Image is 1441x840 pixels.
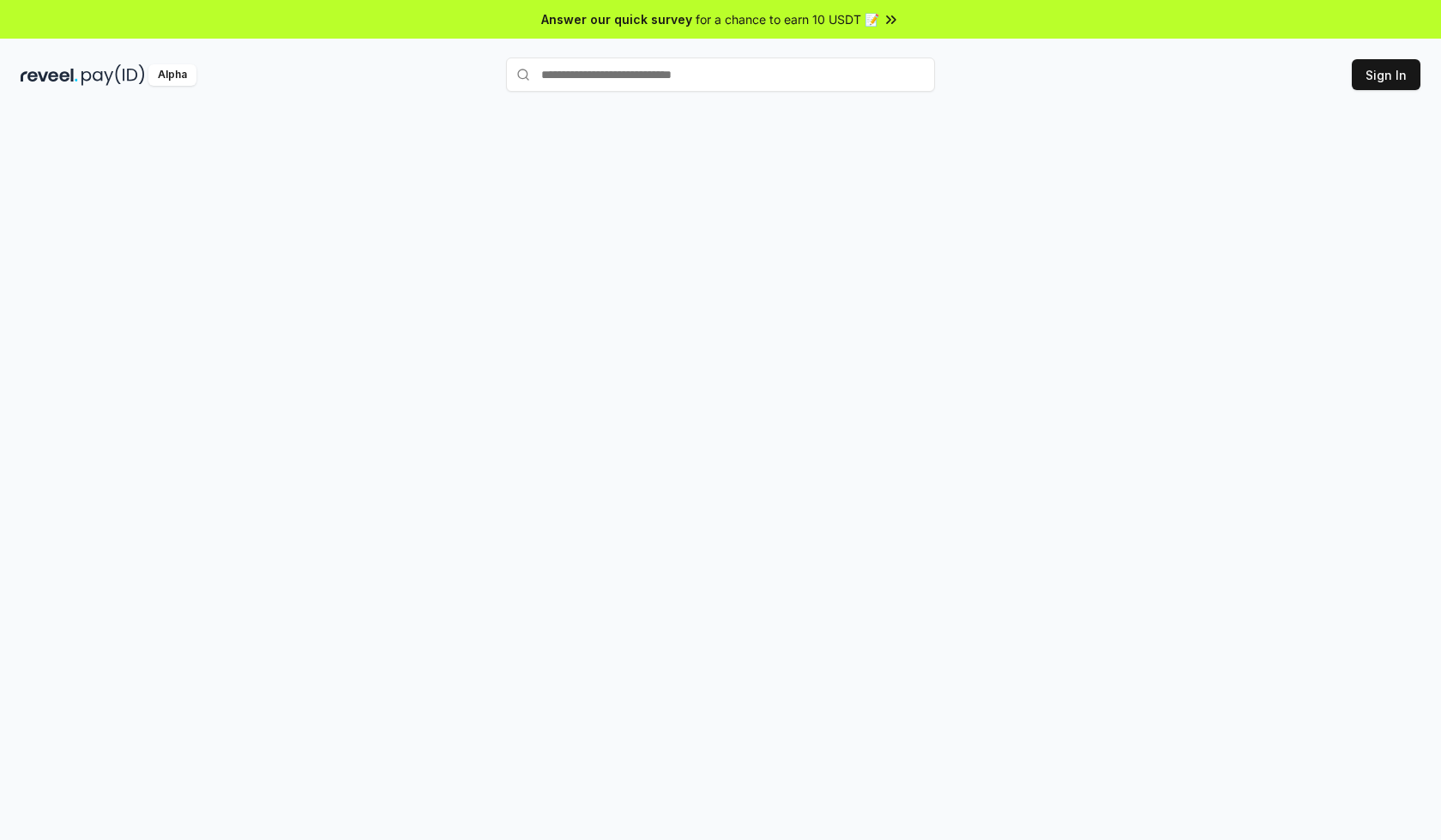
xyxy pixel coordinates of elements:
[148,64,196,86] div: Alpha
[541,10,692,28] span: Answer our quick survey
[21,64,78,86] img: reveel_dark
[81,64,145,86] img: pay_id
[696,10,879,28] span: for a chance to earn 10 USDT 📝
[1352,59,1420,90] button: Sign In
